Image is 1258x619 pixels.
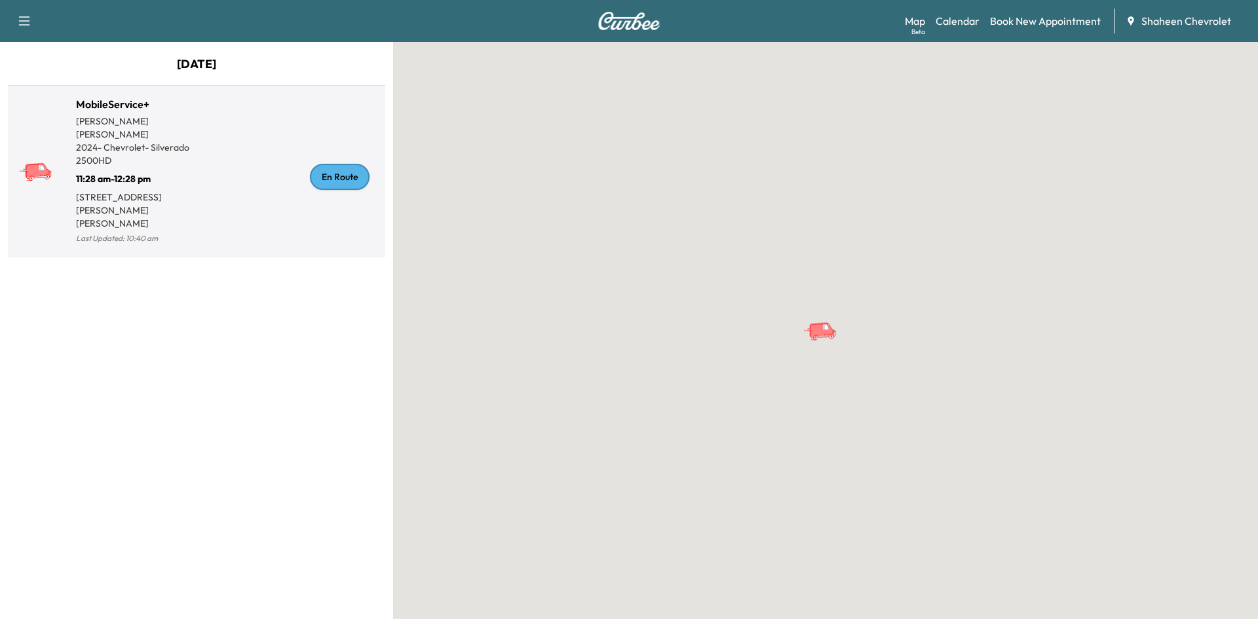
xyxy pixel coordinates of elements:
[911,27,925,37] div: Beta
[1141,13,1231,29] span: Shaheen Chevrolet
[598,12,660,30] img: Curbee Logo
[905,13,925,29] a: MapBeta
[76,115,197,141] p: [PERSON_NAME] [PERSON_NAME]
[76,167,197,185] p: 11:28 am - 12:28 pm
[936,13,980,29] a: Calendar
[76,185,197,230] p: [STREET_ADDRESS][PERSON_NAME][PERSON_NAME]
[76,230,197,247] p: Last Updated: 10:40 am
[76,96,197,112] h1: MobileService+
[990,13,1101,29] a: Book New Appointment
[310,164,370,190] div: En Route
[76,141,197,167] p: 2024 - Chevrolet - Silverado 2500HD
[803,308,848,331] gmp-advanced-marker: MobileService+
